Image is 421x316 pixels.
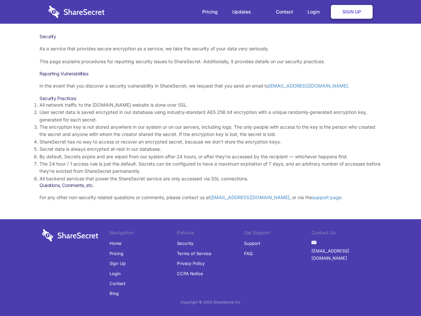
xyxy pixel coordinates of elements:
[177,229,244,238] li: Policies
[312,195,341,200] a: support page
[311,246,379,263] a: [EMAIL_ADDRESS][DOMAIN_NAME]
[39,194,382,201] p: For any other non-security related questions or comments, please contact us at , or via the .
[301,2,330,22] a: Login
[39,45,382,52] p: As a service that provides secure encryption as a service, we take the security of your data very...
[39,95,382,101] h3: Security Practices
[39,82,382,90] p: In the event that you discover a security vulnerability in ShareSecret, we request that you send ...
[110,249,123,258] a: Pricing
[244,229,311,238] li: Get Support
[177,258,205,268] a: Privacy Policy
[39,145,382,153] li: Secret data is always encrypted at-rest in our database.
[177,249,211,258] a: Terms of Service
[196,2,224,22] a: Pricing
[110,229,177,238] li: Navigation
[110,278,125,288] a: Contact
[269,2,300,22] a: Contact
[311,229,379,238] li: Contact Us
[177,238,193,248] a: Security
[39,71,382,77] h3: Reporting Vulnerabilities
[39,123,382,138] li: The encryption key is not stored anywhere in our system or on our servers, including logs. The on...
[48,6,105,18] img: logo-wordmark-white-trans-d4663122ce5f474addd5e946df7df03e33cb6a1c49d2221995e7729f52c070b2.svg
[110,269,121,278] a: Login
[42,229,98,242] img: logo-wordmark-white-trans-d4663122ce5f474addd5e946df7df03e33cb6a1c49d2221995e7729f52c070b2.svg
[177,269,203,278] a: CCPA Notice
[331,5,373,19] a: Sign Up
[39,109,382,123] li: User secret data is saved encrypted in our database using industry-standard AES 256 bit encryptio...
[39,101,382,109] li: All network traffic to the [DOMAIN_NAME] website is done over SSL.
[39,58,382,65] p: This page explains procedures for reporting security issues to ShareSecret. Additionally, it prov...
[110,288,119,298] a: Blog
[244,238,260,248] a: Support
[244,249,253,258] a: FAQ
[39,34,382,39] h1: Security
[39,175,382,182] li: All backend services that power the ShareSecret service are only accessed via SSL connections.
[39,160,382,175] li: The 24 hour / 1 access rule is just the default. Secrets can be configured to have a maximum expi...
[39,138,382,145] li: ShareSecret has no way to access or recover an encrypted secret, because we don’t store the encry...
[210,195,289,200] a: [EMAIL_ADDRESS][DOMAIN_NAME]
[39,182,382,188] h3: Questions, Comments, etc.
[39,153,382,160] li: By default, Secrets expire and are wiped from our system after 24 hours, or after they’re accesse...
[269,83,348,89] a: [EMAIL_ADDRESS][DOMAIN_NAME]
[110,238,122,248] a: Home
[110,258,126,268] a: Sign Up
